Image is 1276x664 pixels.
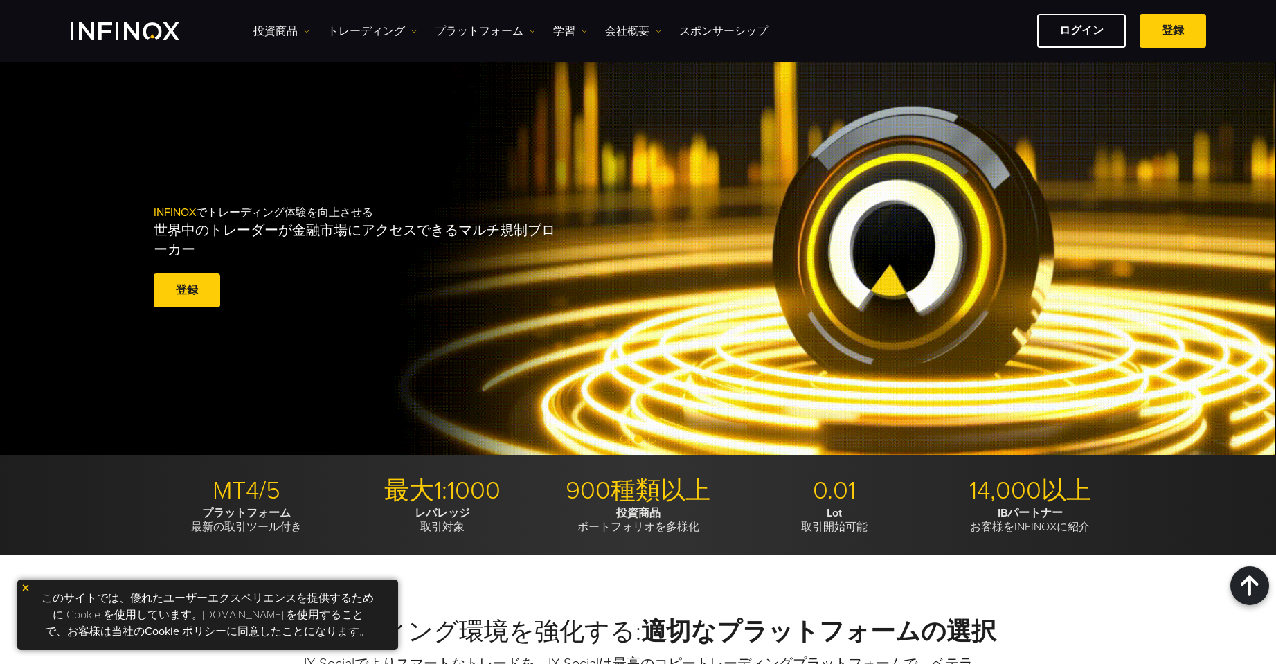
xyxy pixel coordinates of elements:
[1037,14,1126,48] a: ログイン
[648,435,656,443] span: Go to slide 3
[154,617,1123,647] h2: トレーディング環境を強化する:
[350,476,535,506] p: 最大1:1000
[154,273,220,307] a: 登録
[350,506,535,534] p: 取引対象
[1140,14,1206,48] a: 登録
[202,506,291,520] strong: プラットフォーム
[145,625,226,638] a: Cookie ポリシー
[546,506,731,534] p: ポートフォリオを多様化
[435,23,536,39] a: プラットフォーム
[679,23,768,39] a: スポンサーシップ
[415,506,470,520] strong: レバレッジ
[634,435,643,443] span: Go to slide 2
[154,221,565,260] p: 世界中のトレーダーが金融市場にアクセスできるマルチ規制ブローカー
[553,23,588,39] a: 学習
[546,476,731,506] p: 900種類以上
[24,586,391,643] p: このサイトでは、優れたユーザーエクスペリエンスを提供するために Cookie を使用しています。[DOMAIN_NAME] を使用することで、お客様は当社の に同意したことになります。
[937,476,1123,506] p: 14,000以上
[154,506,339,534] p: 最新の取引ツール付き
[154,206,196,219] span: INFINOX
[154,183,667,333] div: でトレーディング体験を向上させる
[641,617,996,647] strong: 適切なプラットフォームの選択
[327,23,417,39] a: トレーディング
[742,506,927,534] p: 取引開始可能
[742,476,927,506] p: 0.01
[71,22,212,40] a: INFINOX Logo
[827,506,842,520] strong: Lot
[998,506,1063,520] strong: IBパートナー
[620,435,629,443] span: Go to slide 1
[21,583,30,593] img: yellow close icon
[154,476,339,506] p: MT4/5
[605,23,662,39] a: 会社概要
[616,506,661,520] strong: 投資商品
[253,23,310,39] a: 投資商品
[937,506,1123,534] p: お客様をINFINOXに紹介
